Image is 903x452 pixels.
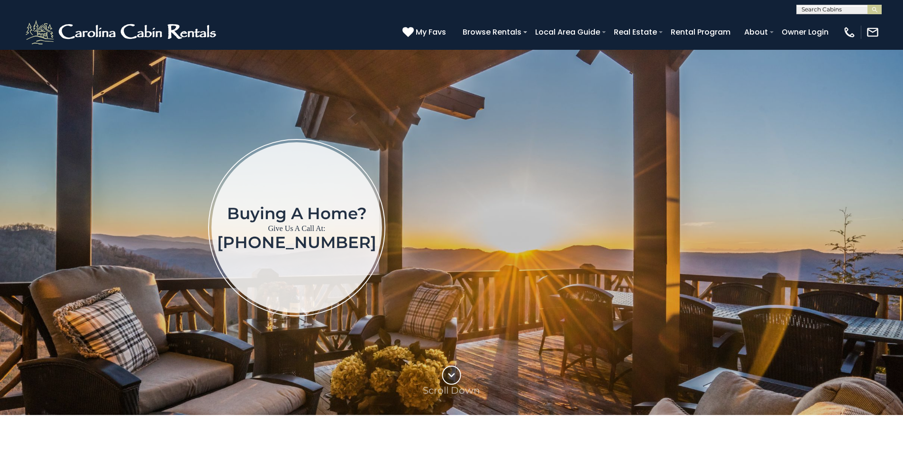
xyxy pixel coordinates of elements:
p: Scroll Down [423,385,480,396]
a: Rental Program [666,24,735,40]
a: About [739,24,773,40]
a: Local Area Guide [530,24,605,40]
p: Give Us A Call At: [217,222,376,235]
img: phone-regular-white.png [843,26,856,39]
a: Owner Login [777,24,833,40]
a: Browse Rentals [458,24,526,40]
a: My Favs [402,26,448,38]
h1: Buying a home? [217,205,376,222]
a: [PHONE_NUMBER] [217,232,376,252]
img: White-1-2.png [24,18,220,46]
iframe: New Contact Form [538,100,848,355]
img: mail-regular-white.png [866,26,879,39]
a: Real Estate [609,24,662,40]
span: My Favs [416,26,446,38]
